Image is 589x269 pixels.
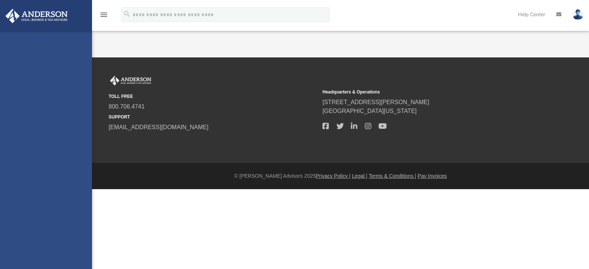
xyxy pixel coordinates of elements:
i: menu [99,10,108,19]
a: [STREET_ADDRESS][PERSON_NAME] [322,99,429,105]
img: Anderson Advisors Platinum Portal [109,76,153,85]
img: User Pic [572,9,583,20]
a: [GEOGRAPHIC_DATA][US_STATE] [322,108,417,114]
a: Privacy Policy | [316,173,351,179]
a: Terms & Conditions | [369,173,416,179]
a: 800.706.4741 [109,103,145,110]
small: SUPPORT [109,114,317,120]
small: Headquarters & Operations [322,89,531,95]
a: Legal | [352,173,367,179]
a: Pay Invoices [417,173,447,179]
a: menu [99,14,108,19]
i: search [123,10,131,18]
div: © [PERSON_NAME] Advisors 2025 [92,172,589,180]
small: TOLL FREE [109,93,317,100]
a: [EMAIL_ADDRESS][DOMAIN_NAME] [109,124,208,130]
img: Anderson Advisors Platinum Portal [3,9,70,23]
